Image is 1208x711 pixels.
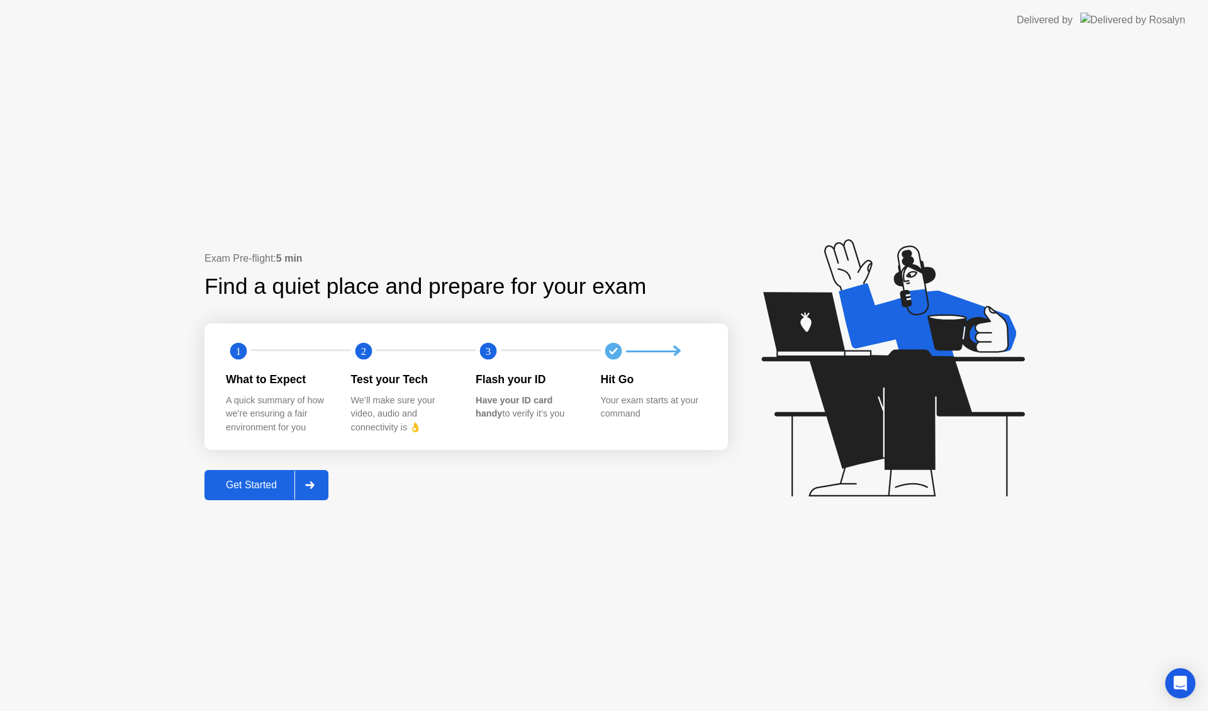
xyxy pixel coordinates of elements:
div: Flash your ID [476,371,581,388]
div: Open Intercom Messenger [1165,668,1195,698]
div: We’ll make sure your video, audio and connectivity is 👌 [351,394,456,435]
b: 5 min [276,253,303,264]
div: Exam Pre-flight: [204,251,728,266]
div: What to Expect [226,371,331,388]
div: Your exam starts at your command [601,394,706,421]
div: Hit Go [601,371,706,388]
text: 1 [236,345,241,357]
div: Delivered by [1017,13,1073,28]
text: 2 [361,345,366,357]
div: A quick summary of how we’re ensuring a fair environment for you [226,394,331,435]
div: Find a quiet place and prepare for your exam [204,270,648,303]
div: Test your Tech [351,371,456,388]
div: Get Started [208,479,294,491]
button: Get Started [204,470,328,500]
b: Have your ID card handy [476,395,552,419]
div: to verify it’s you [476,394,581,421]
img: Delivered by Rosalyn [1080,13,1185,27]
text: 3 [486,345,491,357]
